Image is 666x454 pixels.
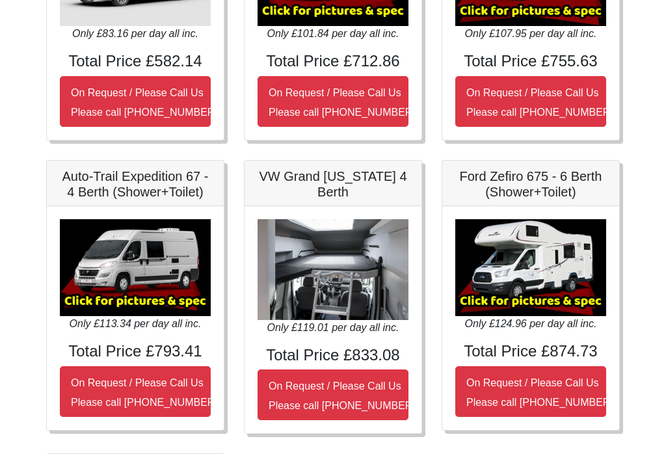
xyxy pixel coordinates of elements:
[258,370,408,421] button: On Request / Please Call UsPlease call [PHONE_NUMBER]
[72,29,198,40] i: Only £83.16 per day all inc.
[258,77,408,127] button: On Request / Please Call UsPlease call [PHONE_NUMBER]
[258,53,408,72] h4: Total Price £712.86
[465,29,597,40] i: Only £107.95 per day all inc.
[466,378,613,408] small: On Request / Please Call Us Please call [PHONE_NUMBER]
[455,53,606,72] h4: Total Price £755.63
[267,29,399,40] i: Only £101.84 per day all inc.
[455,220,606,317] img: Ford Zefiro 675 - 6 Berth (Shower+Toilet)
[466,88,613,118] small: On Request / Please Call Us Please call [PHONE_NUMBER]
[465,319,597,330] i: Only £124.96 per day all inc.
[269,381,416,412] small: On Request / Please Call Us Please call [PHONE_NUMBER]
[258,169,408,200] h5: VW Grand [US_STATE] 4 Berth
[71,378,218,408] small: On Request / Please Call Us Please call [PHONE_NUMBER]
[70,319,202,330] i: Only £113.34 per day all inc.
[60,53,211,72] h4: Total Price £582.14
[60,343,211,362] h4: Total Price £793.41
[258,220,408,321] img: VW Grand California 4 Berth
[60,169,211,200] h5: Auto-Trail Expedition 67 - 4 Berth (Shower+Toilet)
[71,88,218,118] small: On Request / Please Call Us Please call [PHONE_NUMBER]
[60,367,211,418] button: On Request / Please Call UsPlease call [PHONE_NUMBER]
[455,343,606,362] h4: Total Price £874.73
[60,220,211,317] img: Auto-Trail Expedition 67 - 4 Berth (Shower+Toilet)
[455,169,606,200] h5: Ford Zefiro 675 - 6 Berth (Shower+Toilet)
[269,88,416,118] small: On Request / Please Call Us Please call [PHONE_NUMBER]
[60,77,211,127] button: On Request / Please Call UsPlease call [PHONE_NUMBER]
[258,347,408,366] h4: Total Price £833.08
[455,367,606,418] button: On Request / Please Call UsPlease call [PHONE_NUMBER]
[455,77,606,127] button: On Request / Please Call UsPlease call [PHONE_NUMBER]
[267,323,399,334] i: Only £119.01 per day all inc.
